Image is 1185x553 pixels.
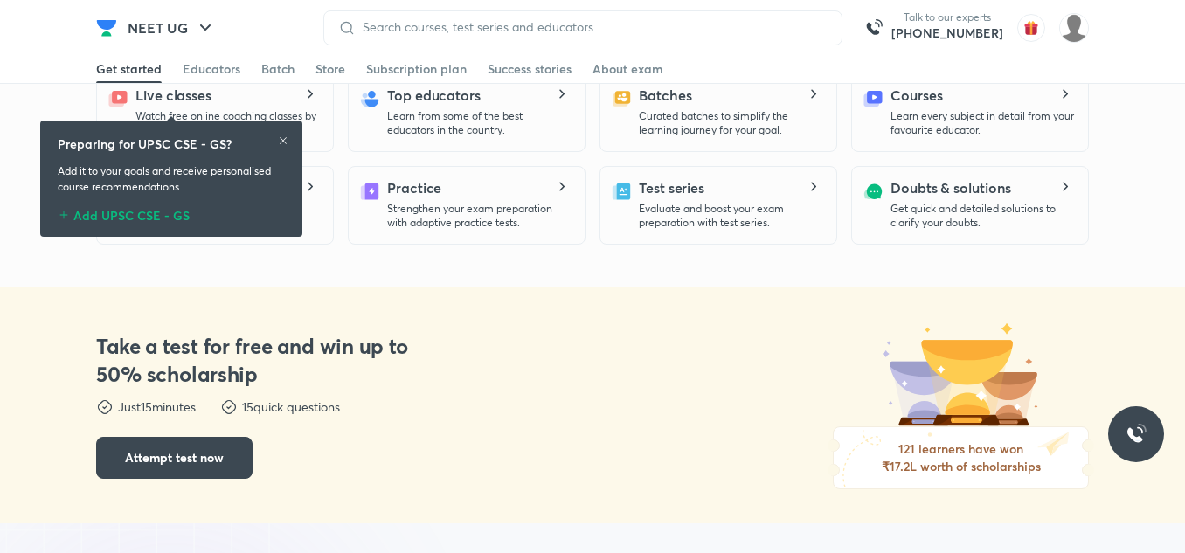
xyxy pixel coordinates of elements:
[96,437,253,479] button: Attempt test now
[856,10,891,45] img: call-us
[242,398,340,416] p: 15 quick questions
[118,398,196,416] p: Just 15 minutes
[96,55,162,83] a: Get started
[891,24,1003,42] a: [PHONE_NUMBER]
[488,55,572,83] a: Success stories
[639,109,822,137] p: Curated batches to simplify the learning journey for your goal.
[135,85,211,106] h5: Live classes
[58,202,285,223] div: Add UPSC CSE - GS
[366,55,467,83] a: Subscription plan
[96,17,117,38] img: Company Logo
[639,85,691,106] h5: Batches
[58,163,285,195] p: Add it to your goals and receive personalised course recommendations
[261,60,295,78] div: Batch
[366,60,467,78] div: Subscription plan
[387,202,571,230] p: Strengthen your exam preparation with adaptive practice tests.
[639,202,822,230] p: Evaluate and boost your exam preparation with test series.
[891,10,1003,24] p: Talk to our experts
[639,177,704,198] h5: Test series
[58,135,232,153] h6: Preparing for UPSC CSE - GS?
[96,60,162,78] div: Get started
[890,177,1011,198] h5: Doubts & solutions
[125,449,224,467] span: Attempt test now
[488,60,572,78] div: Success stories
[878,321,1044,426] img: dst-trophy
[183,60,240,78] div: Educators
[387,109,571,137] p: Learn from some of the best educators in the country.
[315,60,345,78] div: Store
[356,20,828,34] input: Search courses, test series and educators
[96,332,424,388] h3: Take a test for free and win up to 50% scholarship
[871,458,1050,475] h6: ₹17.2L worth of scholarships
[220,398,238,416] img: dst-points
[387,177,441,198] h5: Practice
[871,440,1050,458] h6: 121 learners have won
[1017,14,1045,42] img: avatar
[315,55,345,83] a: Store
[387,85,481,106] h5: Top educators
[117,10,226,45] button: NEET UG
[96,398,114,416] img: dst-points
[183,55,240,83] a: Educators
[890,202,1074,230] p: Get quick and detailed solutions to clarify your doubts.
[890,85,942,106] h5: Courses
[1059,13,1089,43] img: Maria Nathania
[1126,424,1147,445] img: ttu
[261,55,295,83] a: Batch
[592,60,663,78] div: About exam
[592,55,663,83] a: About exam
[890,109,1074,137] p: Learn every subject in detail from your favourite educator.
